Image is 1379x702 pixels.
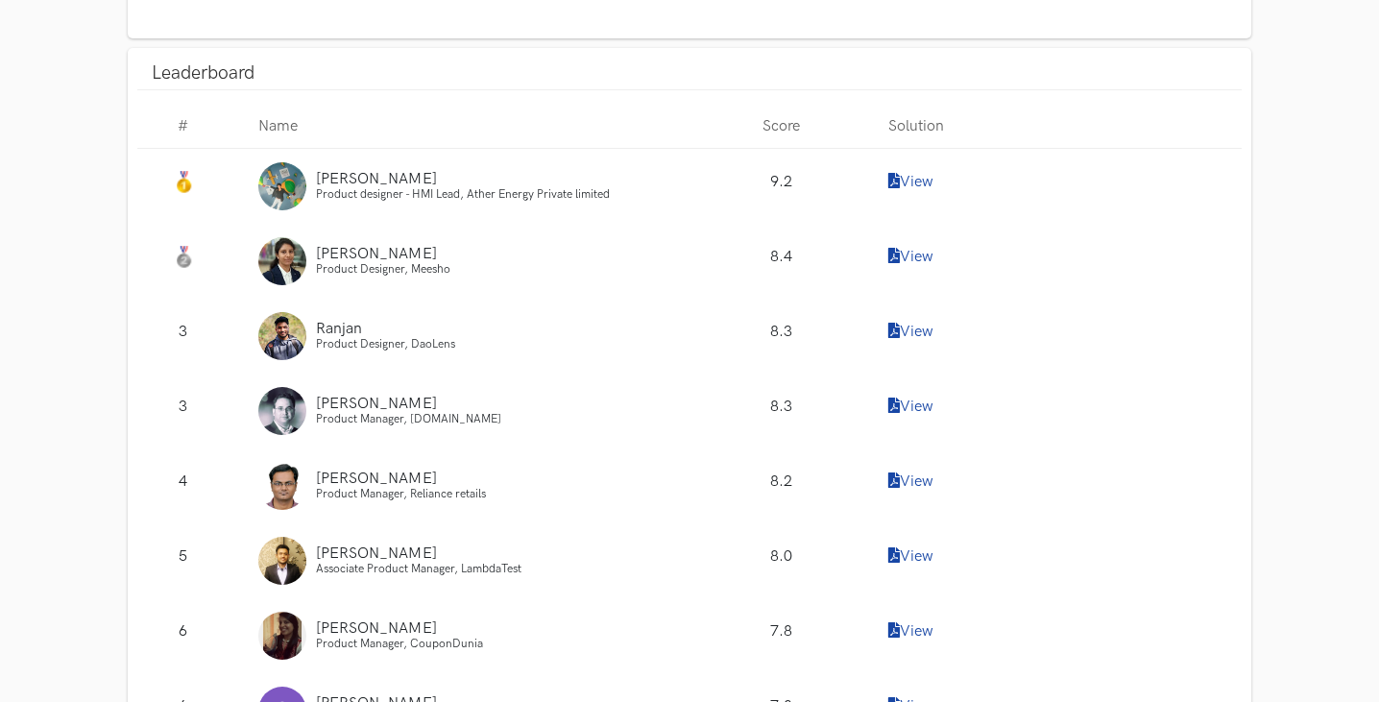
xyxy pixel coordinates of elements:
div: 8.3 [689,299,874,374]
img: Silver Medal [172,246,195,269]
span: [PERSON_NAME] [316,619,437,638]
a: [PERSON_NAME] Product Manager, Reliance retails [316,472,486,501]
span: Product Manager, [DOMAIN_NAME] [316,412,501,426]
span: Product designer - HMI Lead, Ather Energy Private limited [316,187,610,202]
a: View [888,547,933,566]
div: 6 [137,598,230,673]
img: Profile photo [258,312,306,360]
img: Profile photo [258,162,306,210]
div: 5 [137,523,230,598]
a: [PERSON_NAME] Product designer - HMI Lead, Ather Energy Private limited [316,172,610,202]
img: Profile photo [258,537,306,585]
div: 4 [137,448,230,523]
a: [PERSON_NAME] Product Manager, [DOMAIN_NAME] [316,397,501,426]
p: Score [704,114,859,138]
p: Name [258,114,298,138]
span: [PERSON_NAME] [316,395,437,413]
span: [PERSON_NAME] [316,545,437,563]
span: Associate Product Manager, LambdaTest [316,562,521,576]
img: Gold Medal [172,171,195,194]
span: Product Manager, Reliance retails [316,487,486,501]
a: Leaderboard [137,58,1243,89]
div: 7.8 [689,598,874,673]
div: 8.2 [689,448,874,523]
div: 3 [137,299,230,374]
img: Profile photo [258,462,306,510]
a: [PERSON_NAME] Product Manager, CouponDunia [316,621,483,651]
a: View [888,323,933,341]
a: Ranjan Product Designer, DaoLens [316,322,455,351]
span: Ranjan [316,320,362,338]
p: Solution [888,114,1228,138]
span: Product Designer, DaoLens [316,337,455,351]
p: # [152,114,215,138]
div: 8.4 [689,224,874,299]
a: View [888,173,933,191]
span: Product Manager, CouponDunia [316,637,483,651]
img: Profile photo [258,237,306,285]
img: Profile photo [258,387,306,435]
span: Product Designer, Meesho [316,262,450,277]
div: 9.2 [689,149,874,224]
a: View [888,472,933,491]
span: [PERSON_NAME] [316,170,437,188]
span: [PERSON_NAME] [316,245,437,263]
a: View [888,248,933,266]
span: [PERSON_NAME] [316,470,437,488]
div: 3 [137,374,230,448]
a: [PERSON_NAME] Associate Product Manager, LambdaTest [316,546,521,576]
img: Profile photo [258,612,306,660]
div: 8.3 [689,374,874,448]
a: View [888,622,933,641]
a: View [888,398,933,416]
a: [PERSON_NAME] Product Designer, Meesho [316,247,450,277]
div: 8.0 [689,523,874,598]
